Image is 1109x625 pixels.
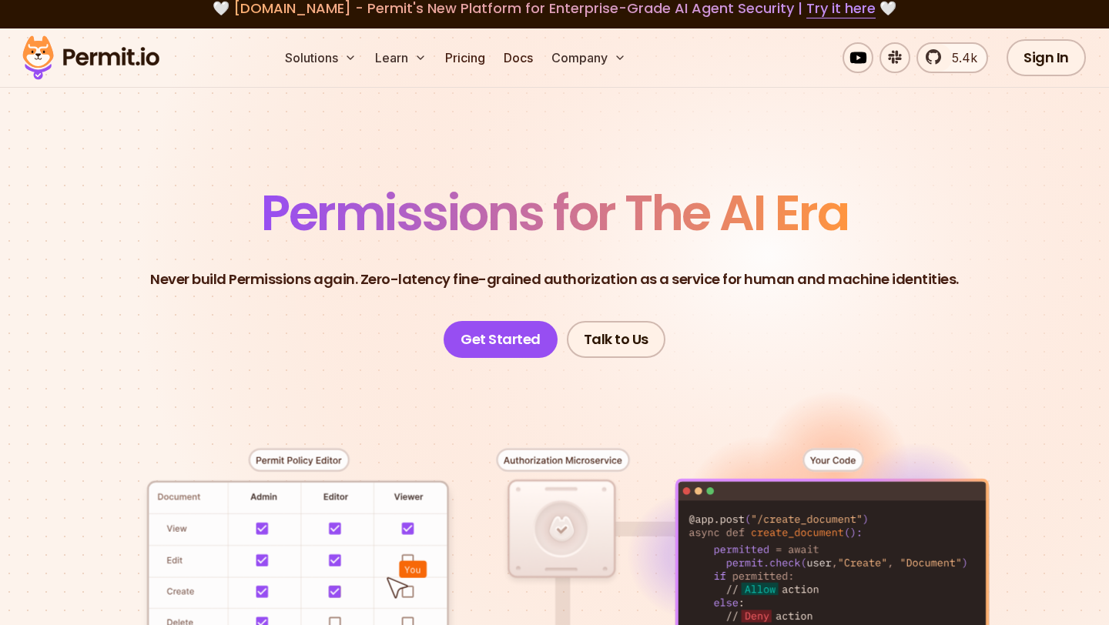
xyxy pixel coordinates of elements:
button: Learn [369,42,433,73]
a: Pricing [439,42,491,73]
button: Company [545,42,632,73]
a: 5.4k [916,42,988,73]
a: Docs [498,42,539,73]
p: Never build Permissions again. Zero-latency fine-grained authorization as a service for human and... [150,269,959,290]
img: Permit logo [15,32,166,84]
a: Sign In [1007,39,1086,76]
button: Solutions [279,42,363,73]
span: Permissions for The AI Era [261,179,848,247]
a: Talk to Us [567,321,665,358]
span: 5.4k [943,48,977,67]
a: Get Started [444,321,558,358]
